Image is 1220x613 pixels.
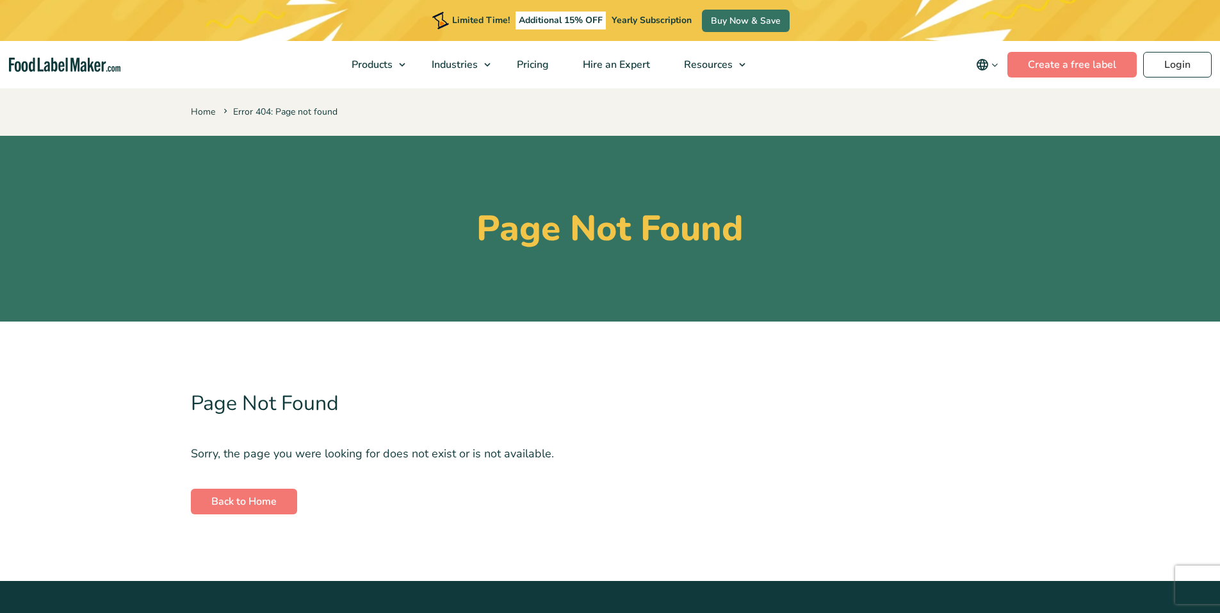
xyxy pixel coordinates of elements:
[191,208,1030,250] h1: Page Not Found
[680,58,734,72] span: Resources
[221,106,338,118] span: Error 404: Page not found
[452,14,510,26] span: Limited Time!
[579,58,651,72] span: Hire an Expert
[415,41,497,88] a: Industries
[335,41,412,88] a: Products
[1007,52,1137,78] a: Create a free label
[191,489,297,514] a: Back to Home
[516,12,606,29] span: Additional 15% OFF
[428,58,479,72] span: Industries
[191,445,1030,463] p: Sorry, the page you were looking for does not exist or is not available.
[612,14,692,26] span: Yearly Subscription
[348,58,394,72] span: Products
[702,10,790,32] a: Buy Now & Save
[191,373,1030,434] h2: Page Not Found
[566,41,664,88] a: Hire an Expert
[1143,52,1212,78] a: Login
[500,41,563,88] a: Pricing
[667,41,752,88] a: Resources
[513,58,550,72] span: Pricing
[191,106,215,118] a: Home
